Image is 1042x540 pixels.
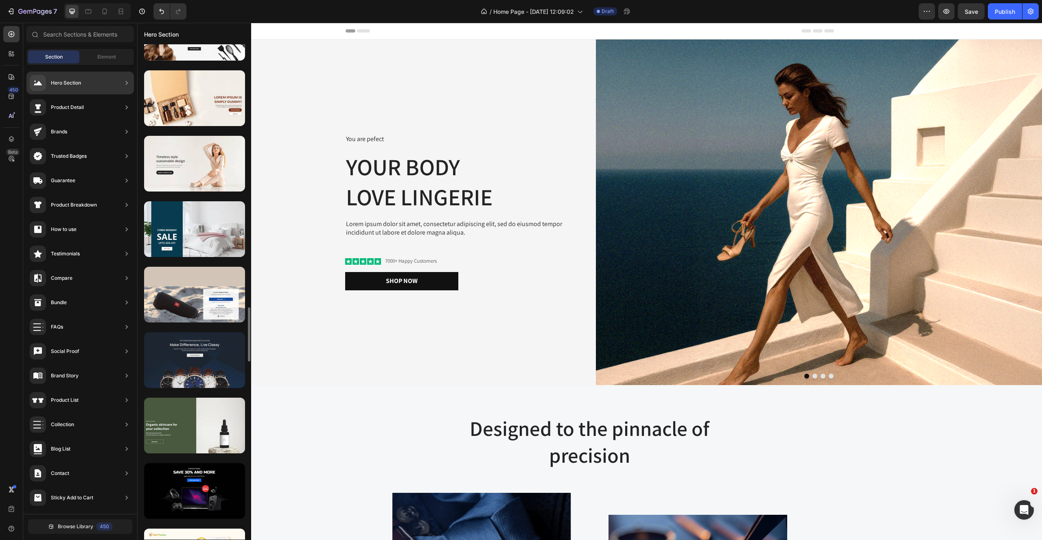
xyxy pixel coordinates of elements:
button: 7 [3,3,61,20]
div: Bundle [51,298,67,307]
button: Browse Library450 [28,519,132,534]
div: Brands [51,128,67,136]
button: Dot [692,351,696,356]
div: Compare [51,274,72,282]
div: 450 [8,87,20,93]
p: 7 [53,7,57,16]
span: Section [45,53,63,61]
span: / [490,7,492,16]
div: Guarantee [51,176,75,185]
span: Draft [602,8,614,15]
div: Publish [995,7,1015,16]
div: Blog List [51,445,70,453]
img: gempages_485369058267497726-fbfc8c5f-6e27-4cd9-b190-ac2148631c6f.png [459,17,905,362]
p: You are pefect [209,112,445,121]
div: Social Proof [51,347,79,355]
div: Testimonials [51,250,80,258]
div: Hero Section [51,79,81,87]
input: Search Sections & Elements [26,26,134,42]
span: Element [97,53,116,61]
h2: Your Body love Lingerie [208,128,446,190]
iframe: Intercom live chat [1014,500,1034,520]
div: Product Breakdown [51,201,97,209]
div: 450 [96,523,112,531]
div: FAQs [51,323,63,331]
span: Browse Library [58,523,93,530]
div: How to use [51,225,77,233]
div: Undo/Redo [153,3,186,20]
button: Publish [988,3,1022,20]
div: Shop Now [249,254,280,263]
iframe: Design area [137,23,1042,540]
span: Home Page - [DATE] 12:09:02 [493,7,574,16]
div: Product Detail [51,103,84,111]
div: Sticky Add to Cart [51,494,93,502]
div: Trusted Badges [51,152,87,160]
button: Dot [667,351,672,356]
button: Dot [675,351,680,356]
button: Dot [683,351,688,356]
span: Save [965,8,978,15]
div: Product List [51,396,79,404]
div: Contact [51,469,69,477]
p: 7000+ Happy Customers [248,235,300,242]
span: 1 [1031,488,1038,494]
div: Brand Story [51,372,79,380]
div: Collection [51,420,74,429]
div: Beta [6,149,20,155]
button: Shop Now [208,249,321,268]
p: Designed to the pinnacle of precision [331,392,574,446]
p: Lorem ipsum dolor sit amet, consectetur adipiscing elit, sed do eiusmod tempor incididunt ut labo... [209,197,445,214]
button: Save [958,3,985,20]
